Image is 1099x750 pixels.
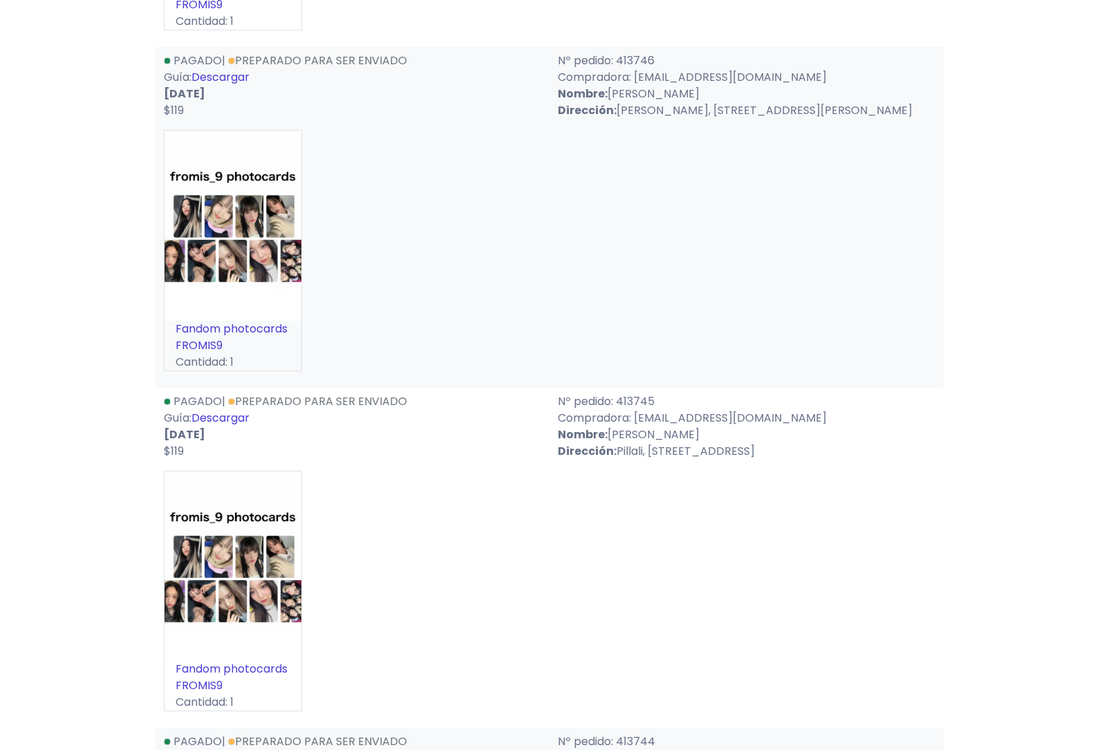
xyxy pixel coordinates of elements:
[558,103,935,120] p: [PERSON_NAME], [STREET_ADDRESS][PERSON_NAME]
[173,394,222,410] span: Pagado
[228,734,407,750] a: Preparado para ser enviado
[228,394,407,410] a: Preparado para ser enviado
[558,444,617,460] strong: Dirección:
[558,70,935,86] p: Compradora: [EMAIL_ADDRESS][DOMAIN_NAME]
[164,86,541,103] p: [DATE]
[165,131,301,321] img: small_1717789240001.jpeg
[176,662,288,694] a: Fandom photocards FROMIS9
[558,411,935,427] p: Compradora: [EMAIL_ADDRESS][DOMAIN_NAME]
[558,53,935,70] p: Nº pedido: 413746
[164,444,184,460] span: $119
[165,14,301,30] p: Cantidad: 1
[558,103,617,119] strong: Dirección:
[558,427,935,444] p: [PERSON_NAME]
[164,103,184,119] span: $119
[191,70,250,86] a: Descargar
[558,427,608,443] strong: Nombre:
[558,86,935,103] p: [PERSON_NAME]
[165,695,301,711] p: Cantidad: 1
[156,394,549,460] div: | Guía:
[164,427,541,444] p: [DATE]
[156,53,549,120] div: | Guía:
[558,86,608,102] strong: Nombre:
[173,734,222,750] span: Pagado
[558,394,935,411] p: Nº pedido: 413745
[165,355,301,371] p: Cantidad: 1
[165,472,301,662] img: small_1717789240001.jpeg
[173,53,222,69] span: Pagado
[558,444,935,460] p: Pillali, [STREET_ADDRESS]
[228,53,407,69] a: Preparado para ser enviado
[191,411,250,426] a: Descargar
[176,321,288,354] a: Fandom photocards FROMIS9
